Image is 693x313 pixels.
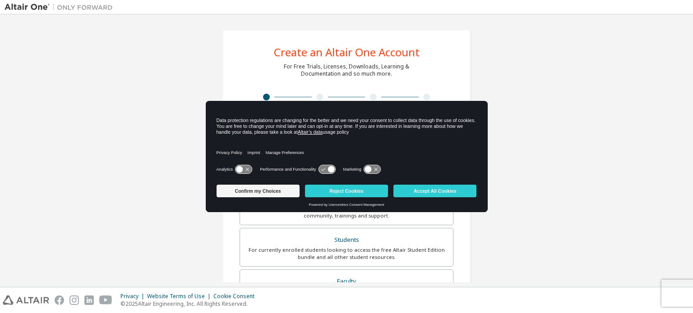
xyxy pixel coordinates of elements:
[69,295,79,305] img: instagram.svg
[213,293,260,300] div: Cookie Consent
[55,295,64,305] img: facebook.svg
[284,63,409,77] div: For Free Trials, Licenses, Downloads, Learning & Documentation and so much more.
[84,295,94,305] img: linkedin.svg
[120,293,147,300] div: Privacy
[147,293,213,300] div: Website Terms of Use
[274,47,420,58] div: Create an Altair One Account
[99,295,112,305] img: youtube.svg
[245,275,448,288] div: Faculty
[245,246,448,261] div: For currently enrolled students looking to access the free Altair Student Edition bundle and all ...
[245,234,448,246] div: Students
[3,295,49,305] img: altair_logo.svg
[5,3,117,12] img: Altair One
[120,300,260,308] p: © 2025 Altair Engineering, Inc. All Rights Reserved.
